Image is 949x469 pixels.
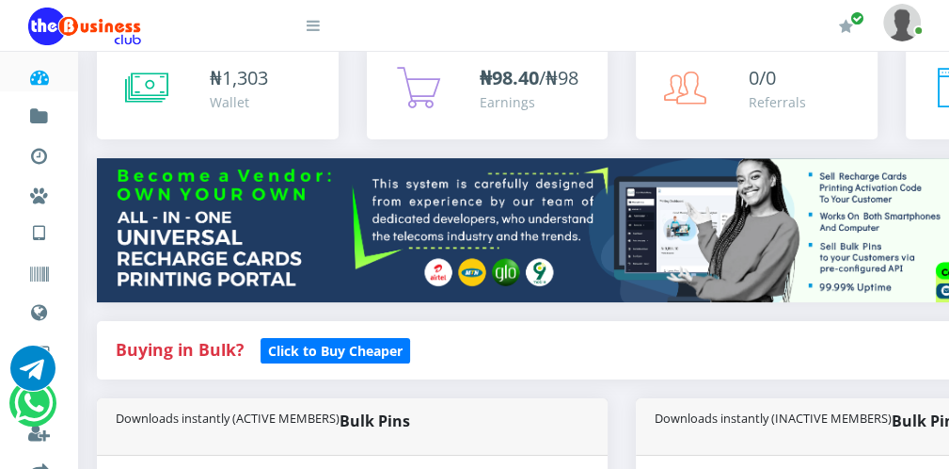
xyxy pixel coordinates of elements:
a: VTU [28,207,50,254]
a: Chat for support [14,395,53,426]
a: ₦1,303 Wallet [97,45,339,139]
small: Downloads instantly (ACTIVE MEMBERS) [116,410,340,428]
a: Nigerian VTU [71,207,229,239]
span: 0/0 [749,65,776,90]
a: 0/0 Referrals [636,45,878,139]
a: Vouchers [28,249,50,294]
img: User [883,4,921,40]
span: 1,303 [222,65,268,90]
a: Fund wallet [28,90,50,136]
a: Chat for support [10,360,55,391]
a: Click to Buy Cheaper [261,338,410,361]
a: International VTU [71,234,229,267]
a: Miscellaneous Payments [28,170,50,215]
strong: Bulk Pins [116,410,589,432]
b: Click to Buy Cheaper [268,342,403,360]
div: Referrals [749,92,806,112]
a: Register a Referral [28,407,50,452]
span: Renew/Upgrade Subscription [850,11,864,25]
a: Transactions [28,130,50,175]
small: Downloads instantly (INACTIVE MEMBERS) [655,410,892,428]
span: /₦98 [480,65,578,90]
b: ₦98.40 [480,65,539,90]
a: Dashboard [28,51,50,96]
strong: Buying in Bulk? [116,338,244,361]
img: Logo [28,8,141,45]
a: Cable TV, Electricity [28,328,50,373]
div: ₦ [210,64,268,92]
a: Data [28,286,50,333]
div: Wallet [210,92,268,112]
a: ₦98.40/₦98 Earnings [367,45,609,139]
i: Renew/Upgrade Subscription [839,19,853,34]
div: Earnings [480,92,578,112]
